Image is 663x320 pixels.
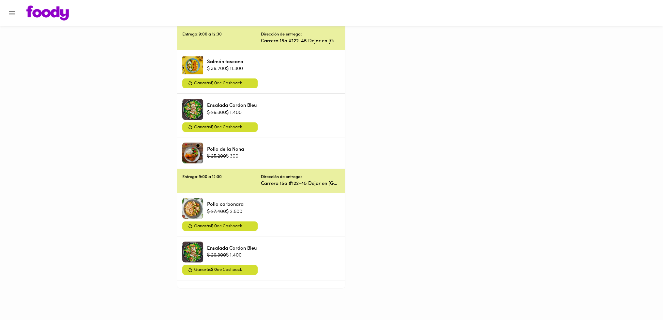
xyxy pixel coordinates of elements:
p: Pollo carbonara [207,201,244,208]
p: Dirección de entrega: [261,32,302,38]
p: $ 11.300 [226,65,243,72]
span: $ 0 [211,268,217,272]
p: Entrega: 9:00 a 12:30 [182,174,261,180]
p: $ 1.400 [226,252,242,259]
div: Ensalada Cordon Bleu [182,99,203,120]
span: Ganarás de Cashback [194,80,242,87]
span: Ganarás de Cashback [194,223,242,230]
span: Ganarás de Cashback [194,266,242,273]
p: Pollo de la Nona [207,146,244,153]
div: Ensalada Cordon Bleu [182,242,203,262]
img: logo.png [26,6,69,21]
p: $ 1.400 [226,109,242,116]
p: $ 27.400 [207,208,226,215]
p: $ 26.300 [207,109,226,116]
span: $ 0 [211,125,217,129]
span: Ganarás de Cashback [194,124,242,131]
p: Ensalada Cordon Bleu [207,245,257,252]
p: $ 300 [226,153,238,160]
p: Carrera 15a #122-45 Dejar en [GEOGRAPHIC_DATA] [261,180,340,187]
p: $ 36.200 [207,65,226,72]
p: Ensalada Cordon Bleu [207,102,257,109]
iframe: Messagebird Livechat Widget [625,282,656,313]
p: $ 26.300 [207,252,226,259]
span: $ 0 [211,81,217,85]
p: Salmón toscana [207,59,243,65]
div: Salmón toscana [182,55,203,76]
p: Entrega: 9:00 a 12:30 [182,32,261,38]
p: $ 25.200 [207,153,226,160]
div: Pollo de la Nona [182,143,203,163]
span: $ 0 [211,224,217,228]
p: Dirección de entrega: [261,174,302,180]
button: Menu [4,5,20,21]
p: Carrera 15a #122-45 Dejar en [GEOGRAPHIC_DATA] [261,38,340,45]
div: Pollo carbonara [182,198,203,219]
p: $ 2.500 [226,208,242,215]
